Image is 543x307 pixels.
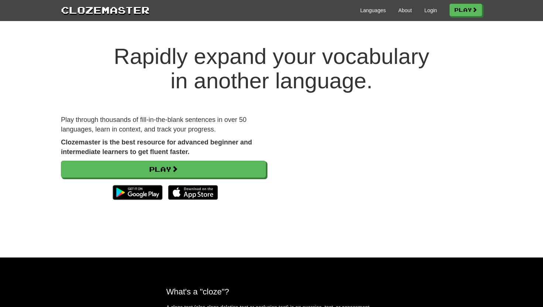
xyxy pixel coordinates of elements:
a: About [398,7,412,14]
a: Languages [360,7,386,14]
strong: Clozemaster is the best resource for advanced beginner and intermediate learners to get fluent fa... [61,139,252,156]
a: Play [61,161,266,178]
h2: What's a "cloze"? [166,287,377,296]
img: Download_on_the_App_Store_Badge_US-UK_135x40-25178aeef6eb6b83b96f5f2d004eda3bffbb37122de64afbaef7... [168,185,218,200]
p: Play through thousands of fill-in-the-blank sentences in over 50 languages, learn in context, and... [61,115,266,134]
a: Play [450,4,482,16]
a: Login [424,7,437,14]
img: Get it on Google Play [109,181,166,204]
a: Clozemaster [61,3,150,17]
